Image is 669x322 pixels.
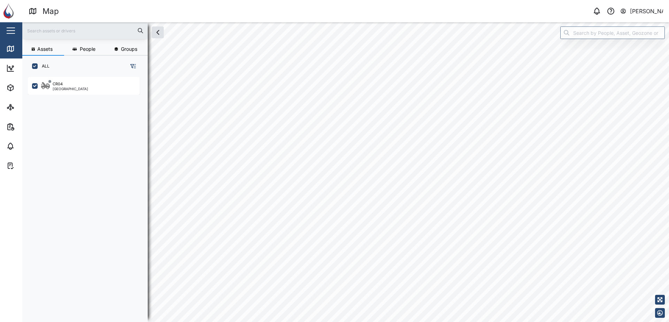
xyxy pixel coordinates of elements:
div: Dashboard [18,64,49,72]
div: Reports [18,123,42,131]
span: Assets [37,47,53,52]
label: ALL [38,63,49,69]
div: CR04 [53,81,63,87]
div: Alarms [18,142,40,150]
div: Tasks [18,162,37,170]
canvas: Map [22,22,669,322]
div: Map [43,5,59,17]
button: [PERSON_NAME] [620,6,663,16]
div: [GEOGRAPHIC_DATA] [53,87,88,91]
div: [PERSON_NAME] [630,7,663,16]
div: grid [28,74,147,286]
span: People [80,47,95,52]
div: Sites [18,103,35,111]
img: Main Logo [3,3,19,19]
input: Search assets or drivers [26,25,144,36]
div: Map [18,45,34,53]
input: Search by People, Asset, Geozone or Place [560,26,665,39]
div: Assets [18,84,40,92]
span: Groups [121,47,137,52]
